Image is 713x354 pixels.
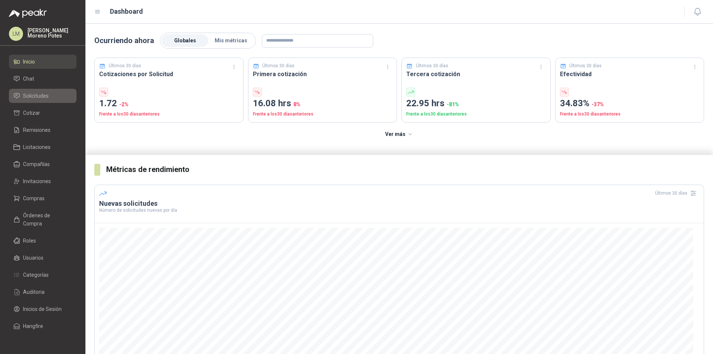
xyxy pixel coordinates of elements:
[9,140,76,154] a: Licitaciones
[447,101,459,107] span: -81 %
[23,254,43,262] span: Usuarios
[9,89,76,103] a: Solicitudes
[416,62,448,69] p: Últimos 30 días
[253,69,393,79] h3: Primera cotización
[253,111,393,118] p: Frente a los 30 días anteriores
[23,58,35,66] span: Inicio
[9,72,76,86] a: Chat
[592,101,604,107] span: -37 %
[381,127,418,142] button: Ver más
[293,101,300,107] span: 8 %
[23,109,40,117] span: Cotizar
[23,271,49,279] span: Categorías
[9,9,47,18] img: Logo peakr
[27,28,76,38] p: [PERSON_NAME] Moreno Potes
[99,111,239,118] p: Frente a los 30 días anteriores
[119,101,128,107] span: -2 %
[94,35,154,46] p: Ocurriendo ahora
[109,62,141,69] p: Últimos 30 días
[23,288,45,296] span: Auditoria
[406,111,546,118] p: Frente a los 30 días anteriores
[9,268,76,282] a: Categorías
[23,305,62,313] span: Inicios de Sesión
[23,126,51,134] span: Remisiones
[23,177,51,185] span: Invitaciones
[23,160,50,168] span: Compañías
[9,55,76,69] a: Inicio
[560,111,700,118] p: Frente a los 30 días anteriores
[406,69,546,79] h3: Tercera cotización
[9,208,76,231] a: Órdenes de Compra
[9,123,76,137] a: Remisiones
[9,191,76,205] a: Compras
[253,97,393,111] p: 16.08 hrs
[99,199,699,208] h3: Nuevas solicitudes
[9,302,76,316] a: Inicios de Sesión
[9,319,76,333] a: Hangfire
[99,208,699,212] p: Número de solicitudes nuevas por día
[99,69,239,79] h3: Cotizaciones por Solicitud
[23,75,34,83] span: Chat
[560,97,700,111] p: 34.83%
[23,237,36,245] span: Roles
[99,97,239,111] p: 1.72
[23,92,49,100] span: Solicitudes
[106,164,704,175] h3: Métricas de rendimiento
[9,251,76,265] a: Usuarios
[23,322,43,330] span: Hangfire
[560,69,700,79] h3: Efectividad
[9,157,76,171] a: Compañías
[174,38,196,43] span: Globales
[569,62,602,69] p: Últimos 30 días
[215,38,247,43] span: Mis métricas
[655,187,699,199] div: Últimos 30 días
[9,285,76,299] a: Auditoria
[9,174,76,188] a: Invitaciones
[9,27,23,41] div: LM
[262,62,294,69] p: Últimos 30 días
[23,194,45,202] span: Compras
[23,143,51,151] span: Licitaciones
[9,234,76,248] a: Roles
[110,6,143,17] h1: Dashboard
[406,97,546,111] p: 22.95 hrs
[9,106,76,120] a: Cotizar
[23,211,69,228] span: Órdenes de Compra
